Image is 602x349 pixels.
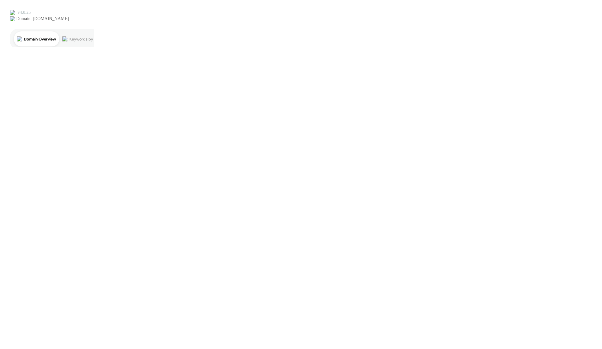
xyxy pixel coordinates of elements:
[69,37,106,41] div: Keywords by Traffic
[10,10,15,15] img: logo_orange.svg
[18,10,31,15] div: v 4.0.25
[62,36,67,41] img: tab_keywords_by_traffic_grey.svg
[24,37,56,41] div: Domain Overview
[16,16,69,21] div: Domain: [DOMAIN_NAME]
[17,36,22,41] img: tab_domain_overview_orange.svg
[10,16,15,21] img: website_grey.svg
